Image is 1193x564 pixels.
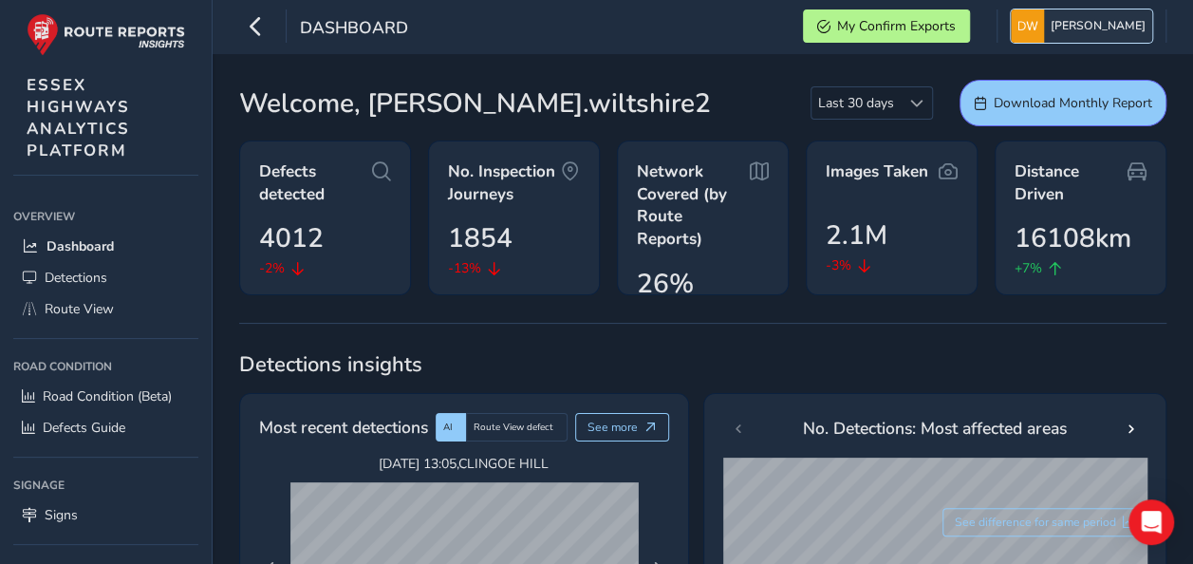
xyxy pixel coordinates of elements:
span: -3% [826,255,851,275]
span: 1854 [448,218,513,258]
span: -2% [259,258,285,278]
span: AI [443,421,453,434]
span: 26% [637,264,694,304]
span: No. Detections: Most affected areas [803,416,1067,441]
span: Welcome, [PERSON_NAME].wiltshire2 [239,84,711,123]
span: My Confirm Exports [837,17,956,35]
div: Route View defect [466,413,568,442]
a: Defects Guide [13,412,198,443]
span: [DATE] 13:05 , CLINGOE HILL [290,455,638,473]
span: Detections [45,269,107,287]
span: 4012 [259,218,324,258]
button: See more [575,413,669,442]
span: Road Condition (Beta) [43,387,172,405]
div: Road Condition [13,352,198,381]
span: Defects Guide [43,419,125,437]
a: Road Condition (Beta) [13,381,198,412]
div: Overview [13,202,198,231]
button: My Confirm Exports [803,9,970,43]
span: Dashboard [300,16,408,43]
span: Route View defect [474,421,553,434]
span: 2.1M [826,216,887,255]
span: See more [587,420,638,435]
img: rr logo [27,13,185,56]
div: Signage [13,471,198,499]
span: No. Inspection Journeys [448,160,561,205]
span: Images Taken [826,160,928,183]
span: Most recent detections [259,415,428,440]
span: See difference for same period [955,515,1116,530]
span: Route View [45,300,114,318]
span: [PERSON_NAME] [1051,9,1146,43]
span: Last 30 days [811,87,901,119]
span: Distance Driven [1015,160,1128,205]
button: See difference for same period [942,508,1147,536]
img: diamond-layout [1011,9,1044,43]
a: Dashboard [13,231,198,262]
a: Signs [13,499,198,531]
span: Network Covered (by Route Reports) [637,160,750,251]
span: +7% [1015,258,1042,278]
button: Download Monthly Report [960,80,1166,126]
span: Signs [45,506,78,524]
span: Detections insights [239,350,1166,379]
span: Dashboard [47,237,114,255]
span: 16108km [1015,218,1131,258]
a: Detections [13,262,198,293]
a: Route View [13,293,198,325]
div: Open Intercom Messenger [1128,499,1174,545]
span: ESSEX HIGHWAYS ANALYTICS PLATFORM [27,74,130,161]
button: [PERSON_NAME] [1011,9,1152,43]
span: Defects detected [259,160,372,205]
div: AI [436,413,466,442]
span: -13% [448,258,481,278]
span: Download Monthly Report [994,94,1152,112]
